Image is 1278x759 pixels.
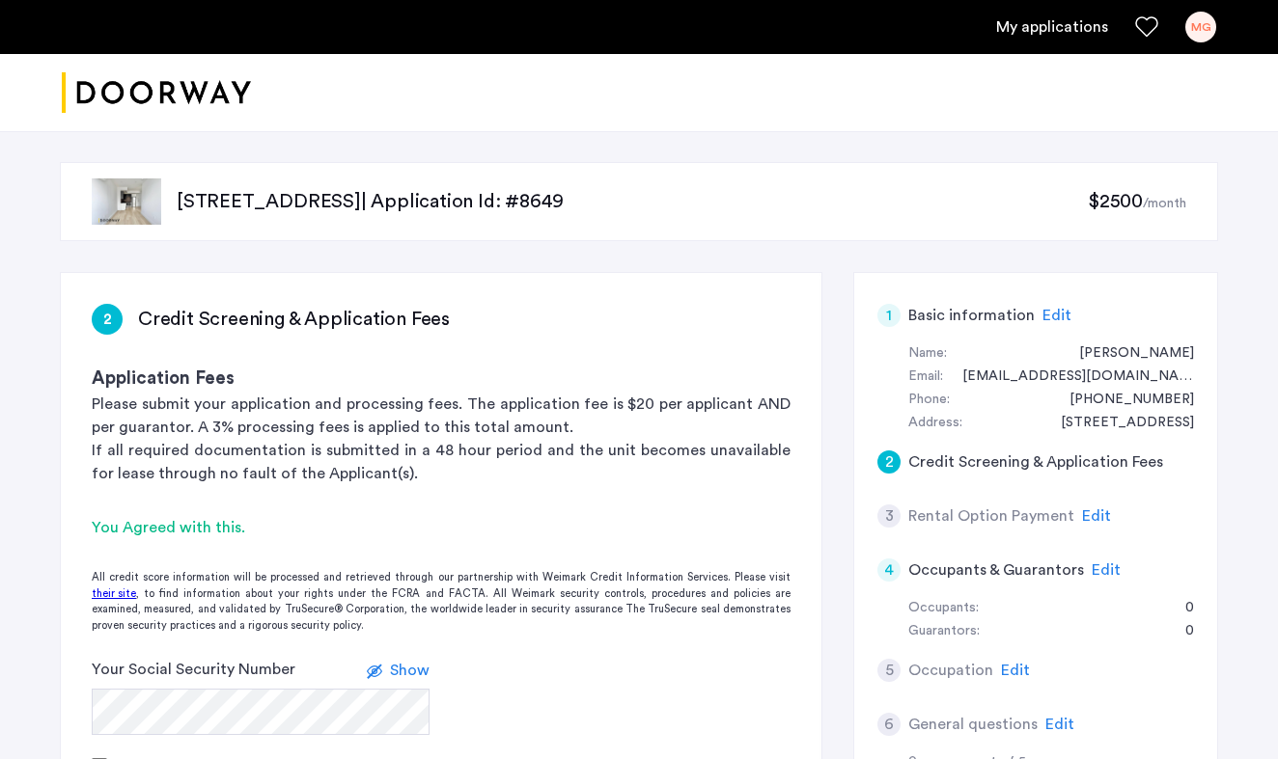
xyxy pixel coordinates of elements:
h5: General questions [908,713,1038,736]
div: 6 [877,713,901,736]
h5: Occupants & Guarantors [908,558,1084,582]
span: $2500 [1088,192,1143,211]
div: Address: [908,412,962,435]
div: 0 [1166,620,1194,643]
h3: Application Fees [92,366,791,393]
span: Edit [1001,663,1030,678]
div: You Agreed with this. [92,516,791,539]
h5: Basic information [908,304,1035,327]
h5: Credit Screening & Application Fees [908,450,1163,474]
span: Show [390,663,430,678]
div: 0 [1166,597,1194,620]
sub: /month [1143,197,1186,210]
div: Guarantors: [908,620,980,643]
label: Your Social Security Number [92,658,295,681]
iframe: chat widget [1197,682,1259,740]
div: 1 [877,304,901,327]
p: If all required documentation is submitted in a 48 hour period and the unit becomes unavailable f... [92,439,791,485]
div: Email: [908,366,943,389]
div: 5 [877,659,901,682]
h5: Occupation [908,659,993,682]
h3: Credit Screening & Application Fees [138,306,450,333]
div: greenemphd@outlook.com [943,366,1194,389]
img: apartment [92,178,161,225]
div: 2 [877,450,901,474]
div: Occupants: [908,597,979,620]
div: Phone: [908,389,950,412]
span: Edit [1042,308,1071,323]
div: +19179829494 [1050,389,1194,412]
img: logo [62,57,251,129]
span: Edit [1092,562,1121,578]
a: Cazamio logo [62,57,251,129]
div: 14700 4th Street, #403 [1042,412,1194,435]
p: [STREET_ADDRESS] | Application Id: #8649 [177,188,1088,215]
div: All credit score information will be processed and retrieved through our partnership with Weimark... [61,570,821,634]
div: Name: [908,342,947,366]
a: their site [92,586,136,603]
p: Please submit your application and processing fees. The application fee is $20 per applicant AND ... [92,393,791,439]
a: My application [996,15,1108,39]
div: 2 [92,304,123,335]
div: 3 [877,504,901,528]
h5: Rental Option Payment [908,504,1074,528]
a: Favorites [1135,15,1158,39]
div: Makeda Greene [1060,342,1194,366]
div: MG [1185,12,1216,42]
div: 4 [877,558,901,582]
span: Edit [1082,508,1111,524]
span: Edit [1045,717,1074,732]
